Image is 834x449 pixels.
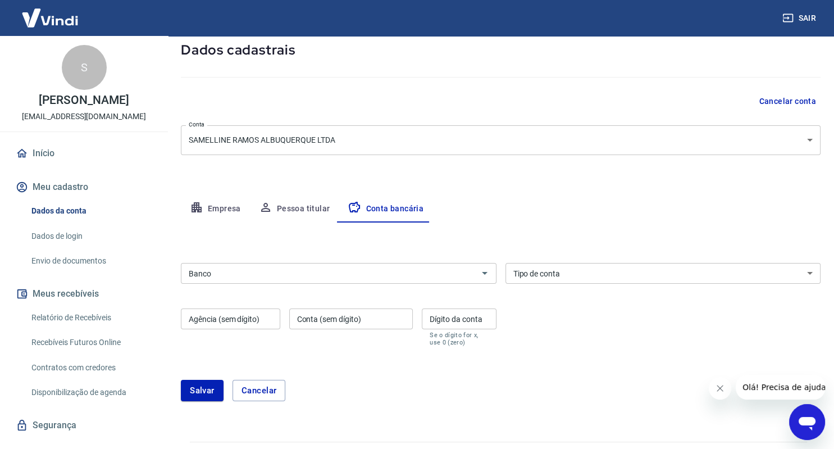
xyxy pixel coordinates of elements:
label: Conta [189,120,204,129]
a: Recebíveis Futuros Online [27,331,154,354]
p: [EMAIL_ADDRESS][DOMAIN_NAME] [22,111,146,123]
button: Pessoa titular [250,196,339,223]
a: Disponibilização de agenda [27,381,154,404]
a: Envio de documentos [27,250,154,273]
iframe: Close message [709,377,731,400]
span: Olá! Precisa de ajuda? [7,8,94,17]
button: Cancelar [233,380,286,401]
div: S [62,45,107,90]
iframe: Button to launch messaging window [789,404,825,440]
a: Segurança [13,413,154,438]
a: Relatório de Recebíveis [27,306,154,329]
button: Empresa [181,196,250,223]
button: Meu cadastro [13,175,154,199]
button: Abrir [477,265,493,281]
p: Se o dígito for x, use 0 (zero) [430,332,488,346]
a: Início [13,141,154,166]
iframe: Message from company [736,375,825,400]
button: Conta bancária [339,196,432,223]
button: Meus recebíveis [13,282,154,306]
img: Vindi [13,1,86,35]
button: Sair [780,8,821,29]
button: Cancelar conta [754,91,821,112]
a: Dados da conta [27,199,154,223]
p: [PERSON_NAME] [39,94,129,106]
div: SAMELLINE RAMOS ALBUQUERQUE LTDA [181,125,821,155]
h5: Dados cadastrais [181,41,821,59]
a: Contratos com credores [27,356,154,379]
button: Salvar [181,380,224,401]
a: Dados de login [27,225,154,248]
